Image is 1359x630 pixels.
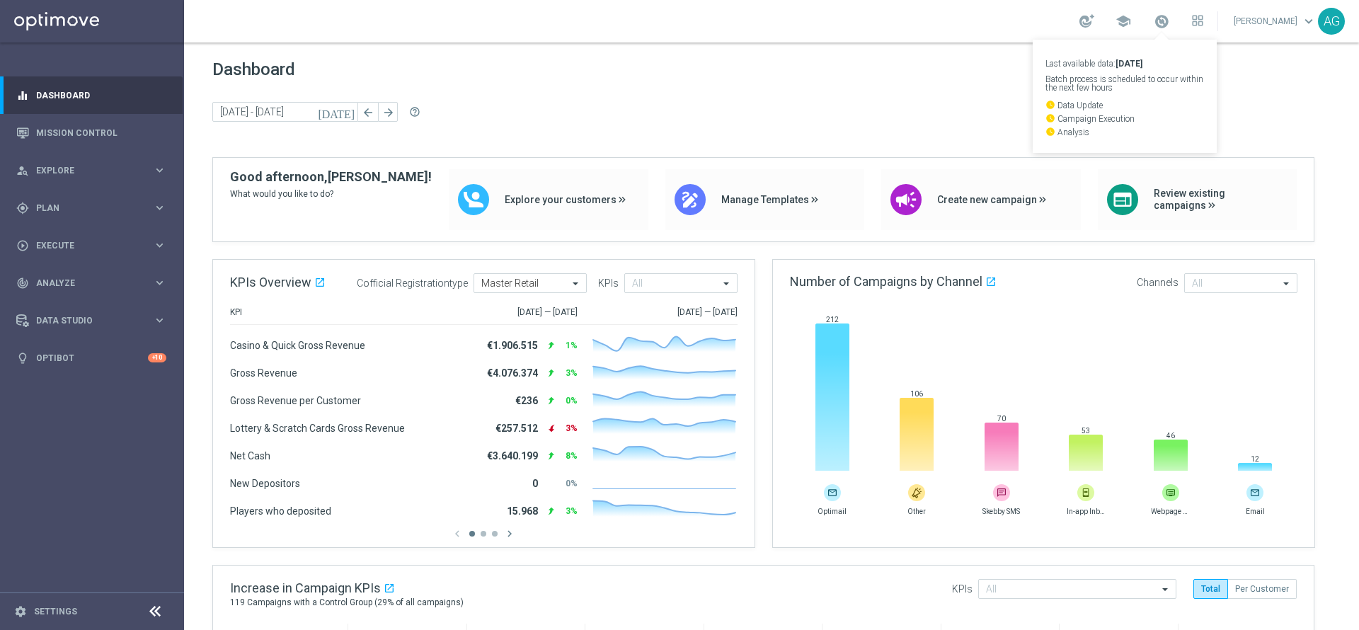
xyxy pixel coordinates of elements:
span: Plan [36,204,153,212]
button: gps_fixed Plan keyboard_arrow_right [16,202,167,214]
span: Explore [36,166,153,175]
div: +10 [148,353,166,362]
a: Mission Control [36,114,166,151]
div: Explore [16,164,153,177]
i: keyboard_arrow_right [153,164,166,177]
div: Execute [16,239,153,252]
div: Analyze [16,277,153,290]
i: lightbulb [16,352,29,365]
i: gps_fixed [16,202,29,214]
div: Plan [16,202,153,214]
span: school [1116,13,1131,29]
div: Mission Control [16,114,166,151]
p: Campaign Execution [1045,113,1204,123]
p: Last available data: [1045,59,1204,68]
button: track_changes Analyze keyboard_arrow_right [16,277,167,289]
button: Data Studio keyboard_arrow_right [16,315,167,326]
i: equalizer [16,89,29,102]
span: Execute [36,241,153,250]
span: Data Studio [36,316,153,325]
button: lightbulb Optibot +10 [16,353,167,364]
i: track_changes [16,277,29,290]
i: keyboard_arrow_right [153,201,166,214]
div: Dashboard [16,76,166,114]
div: Data Studio [16,314,153,327]
p: Analysis [1045,127,1204,137]
i: settings [14,605,27,618]
i: watch_later [1045,127,1055,137]
i: keyboard_arrow_right [153,239,166,252]
a: Settings [34,607,77,616]
i: watch_later [1045,113,1055,123]
a: [PERSON_NAME]keyboard_arrow_down [1232,11,1318,32]
i: keyboard_arrow_right [153,276,166,290]
a: Optibot [36,339,148,377]
span: Analyze [36,279,153,287]
button: person_search Explore keyboard_arrow_right [16,165,167,176]
a: Last available data:[DATE] Batch process is scheduled to occur within the next few hours watch_la... [1152,11,1171,33]
span: keyboard_arrow_down [1301,13,1317,29]
button: play_circle_outline Execute keyboard_arrow_right [16,240,167,251]
i: watch_later [1045,100,1055,110]
button: Mission Control [16,127,167,139]
strong: [DATE] [1116,59,1142,69]
p: Data Update [1045,100,1204,110]
a: Dashboard [36,76,166,114]
div: AG [1318,8,1345,35]
div: Optibot [16,339,166,377]
i: person_search [16,164,29,177]
i: keyboard_arrow_right [153,314,166,327]
p: Batch process is scheduled to occur within the next few hours [1045,75,1204,92]
i: play_circle_outline [16,239,29,252]
button: equalizer Dashboard [16,90,167,101]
